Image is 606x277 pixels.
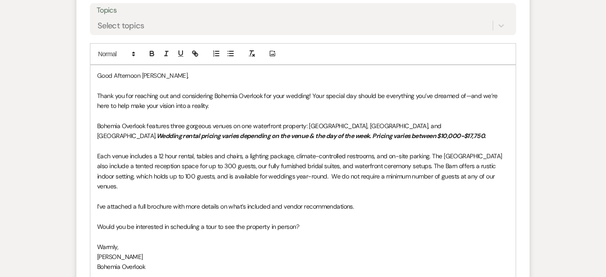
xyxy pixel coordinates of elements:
span: Warmly, [97,243,118,251]
span: Bohemia Overlook features three gorgeous venues on one waterfront property: [GEOGRAPHIC_DATA], [G... [97,122,443,140]
span: Thank you for reaching out and considering Bohemia Overlook for your wedding! Your special day sh... [97,92,499,110]
span: Bohemia Overlook [97,263,145,271]
span: Would you be interested in scheduling a tour to see the property in person? [97,223,299,231]
div: Select topics [98,19,144,31]
p: Good Afternoon [PERSON_NAME], [97,71,509,80]
label: Topics [97,4,509,17]
span: I’ve attached a full brochure with more details on what’s included and vendor recommendations. [97,202,354,210]
span: Each venue includes a 12 hour rental, tables and chairs, a lighting package, climate-controlled r... [97,152,504,190]
span: [PERSON_NAME] [97,253,143,261]
em: Wedding rental pricing varies depending on the venue & the day of the week. Pricing varies betwee... [156,132,486,140]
